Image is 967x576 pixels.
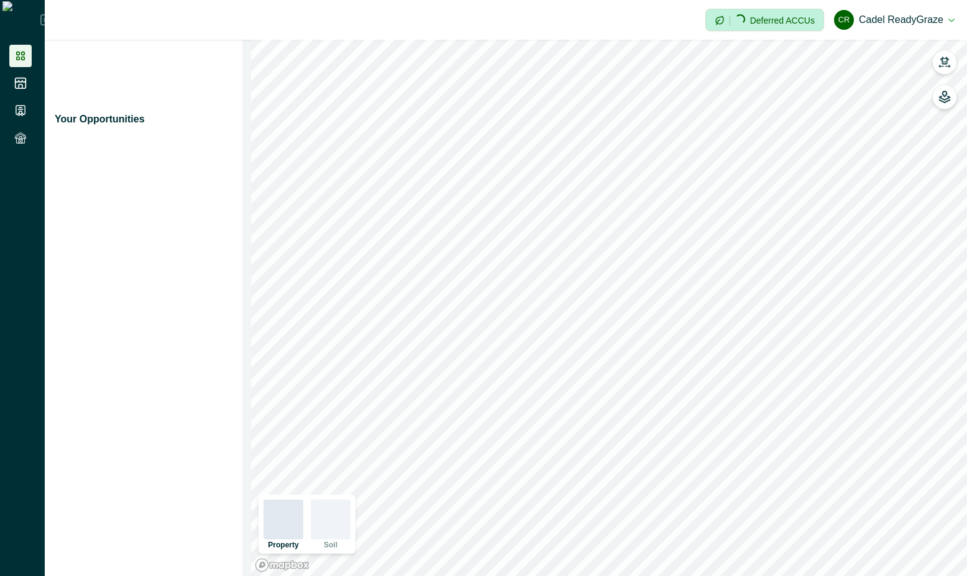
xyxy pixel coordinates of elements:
[268,541,298,549] p: Property
[55,112,145,127] p: Your Opportunities
[251,40,967,576] canvas: Map
[255,558,309,572] a: Mapbox logo
[834,5,955,35] button: Cadel ReadyGrazeCadel ReadyGraze
[750,16,815,25] p: Deferred ACCUs
[324,541,337,549] p: Soil
[2,1,40,39] img: Logo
